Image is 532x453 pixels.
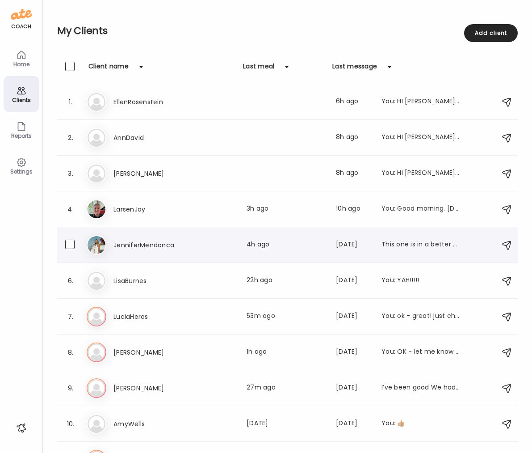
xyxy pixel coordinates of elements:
div: 1. [65,97,76,107]
h3: [PERSON_NAME] [113,383,192,394]
h3: [PERSON_NAME] [113,347,192,358]
div: You: OK - let me know if you need to try and move anything around - always happy to tweak things [381,347,460,358]
div: 2. [65,132,76,143]
div: 27m ago [247,383,325,394]
div: [DATE] [336,275,371,286]
div: [DATE] [247,419,325,429]
div: 3. [65,168,76,179]
h3: AnnDavid [113,132,192,143]
h3: AmyWells [113,419,192,429]
div: 4h ago [247,240,325,250]
div: You: Good morning. [DATE] was a blood sugar roller coaster. I dont see any logging but you had a ... [381,204,460,215]
div: coach [11,23,31,30]
div: You: 👍🏼 [381,419,460,429]
h3: LarsenJay [113,204,192,215]
div: This one is in a better spot and didn't hurt going on [381,240,460,250]
div: 1h ago [247,347,325,358]
div: 9. [65,383,76,394]
div: Clients [5,97,38,103]
img: ate [11,7,32,21]
div: 4. [65,204,76,215]
h3: LisaBurnes [113,275,192,286]
div: 3h ago [247,204,325,215]
div: 10. [65,419,76,429]
div: 6. [65,275,76,286]
div: I’ve been good We had a big dinner out last night… wine and other indulgences but that was it for... [381,383,460,394]
div: 7. [65,311,76,322]
div: [DATE] [336,347,371,358]
div: Last message [332,62,377,76]
h3: EllenRosenstein [113,97,192,107]
div: [DATE] [336,383,371,394]
div: [DATE] [336,240,371,250]
div: 53m ago [247,311,325,322]
h2: My Clients [57,24,518,38]
div: Reports [5,133,38,139]
div: 8h ago [336,132,371,143]
div: Add client [464,24,518,42]
div: You: Hi [PERSON_NAME] - I look forward to meeting you during our kick off call [DATE] [381,168,460,179]
div: 8. [65,347,76,358]
div: You: HI [PERSON_NAME]!!! I look forward to meeting you during our kick off call [DATE]. If would ... [381,97,460,107]
h3: LuciaHeros [113,311,192,322]
div: Client name [88,62,129,76]
div: 6h ago [336,97,371,107]
div: [DATE] [336,311,371,322]
div: 8h ago [336,168,371,179]
div: Settings [5,169,38,174]
h3: JenniferMendonca [113,240,192,250]
div: Last meal [243,62,274,76]
div: You: ok - great! just checking [381,311,460,322]
div: You: YAH!!!!! [381,275,460,286]
div: Home [5,61,38,67]
div: [DATE] [336,419,371,429]
div: 22h ago [247,275,325,286]
div: You: HI [PERSON_NAME]!!! I look forward to meeting you during our kick off call [DATE]! [381,132,460,143]
div: 10h ago [336,204,371,215]
h3: [PERSON_NAME] [113,168,192,179]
